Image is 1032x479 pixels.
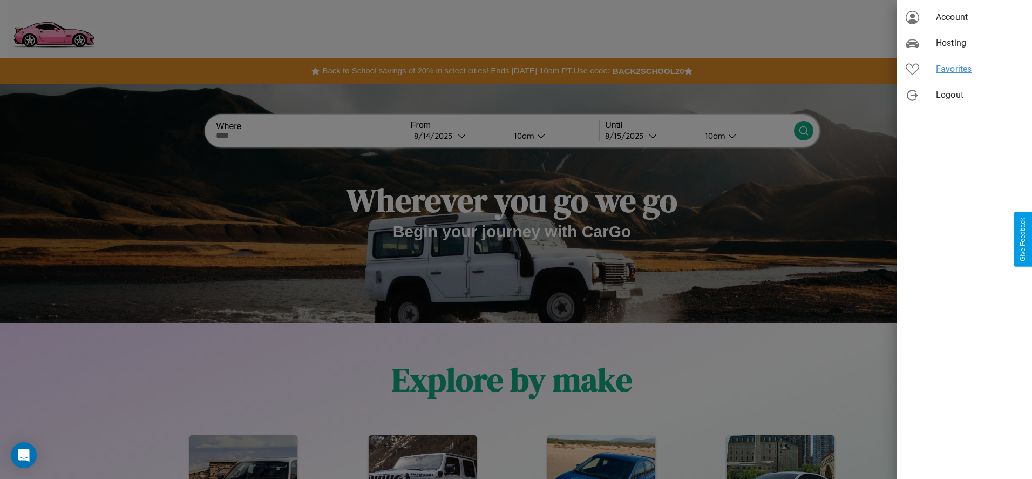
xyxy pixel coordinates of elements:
[897,30,1032,56] div: Hosting
[936,89,1023,102] span: Logout
[897,4,1032,30] div: Account
[897,82,1032,108] div: Logout
[936,11,1023,24] span: Account
[897,56,1032,82] div: Favorites
[1019,218,1027,261] div: Give Feedback
[11,442,37,468] div: Open Intercom Messenger
[936,63,1023,76] span: Favorites
[936,37,1023,50] span: Hosting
